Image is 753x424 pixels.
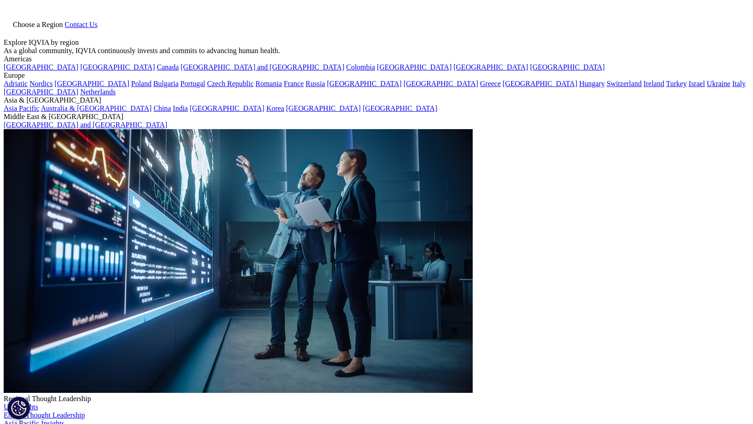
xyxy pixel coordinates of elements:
[80,88,115,96] a: Netherlands
[480,80,501,87] a: Greece
[689,80,705,87] a: Israel
[131,80,151,87] a: Poland
[41,104,152,112] a: Australia & [GEOGRAPHIC_DATA]
[732,80,746,87] a: Italy
[4,88,78,96] a: [GEOGRAPHIC_DATA]
[4,113,749,121] div: Middle East & [GEOGRAPHIC_DATA]
[286,104,360,112] a: [GEOGRAPHIC_DATA]
[502,80,577,87] a: [GEOGRAPHIC_DATA]
[4,47,749,55] div: As a global community, IQVIA continuously invests and commits to advancing human health.
[4,38,749,47] div: Explore IQVIA by region
[153,80,179,87] a: Bulgaria
[4,395,749,403] div: Regional Thought Leadership
[404,80,478,87] a: [GEOGRAPHIC_DATA]
[13,21,63,28] span: Choose a Region
[707,80,731,87] a: Ukraine
[284,80,304,87] a: France
[65,21,98,28] a: Contact Us
[157,63,179,71] a: Canada
[55,80,129,87] a: [GEOGRAPHIC_DATA]
[377,63,452,71] a: [GEOGRAPHIC_DATA]
[4,121,167,129] a: [GEOGRAPHIC_DATA] and [GEOGRAPHIC_DATA]
[153,104,171,112] a: China
[180,63,344,71] a: [GEOGRAPHIC_DATA] and [GEOGRAPHIC_DATA]
[173,104,188,112] a: India
[266,104,284,112] a: Korea
[207,80,254,87] a: Czech Republic
[256,80,282,87] a: Romania
[190,104,264,112] a: [GEOGRAPHIC_DATA]
[346,63,375,71] a: Colombia
[4,55,749,63] div: Americas
[4,104,39,112] a: Asia Pacific
[666,80,687,87] a: Turkey
[4,96,749,104] div: Asia & [GEOGRAPHIC_DATA]
[29,80,53,87] a: Nordics
[4,129,473,393] img: 2093_analyzing-data-using-big-screen-display-and-laptop.png
[4,80,27,87] a: Adriatic
[644,80,664,87] a: Ireland
[579,80,605,87] a: Hungary
[453,63,528,71] a: [GEOGRAPHIC_DATA]
[606,80,641,87] a: Switzerland
[363,104,437,112] a: [GEOGRAPHIC_DATA]
[4,411,85,419] a: EMEA Thought Leadership
[7,397,30,419] button: Cookies Settings
[4,71,749,80] div: Europe
[530,63,605,71] a: [GEOGRAPHIC_DATA]
[306,80,325,87] a: Russia
[4,63,78,71] a: [GEOGRAPHIC_DATA]
[180,80,205,87] a: Portugal
[80,63,155,71] a: [GEOGRAPHIC_DATA]
[4,403,38,411] a: US Insights
[327,80,402,87] a: [GEOGRAPHIC_DATA]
